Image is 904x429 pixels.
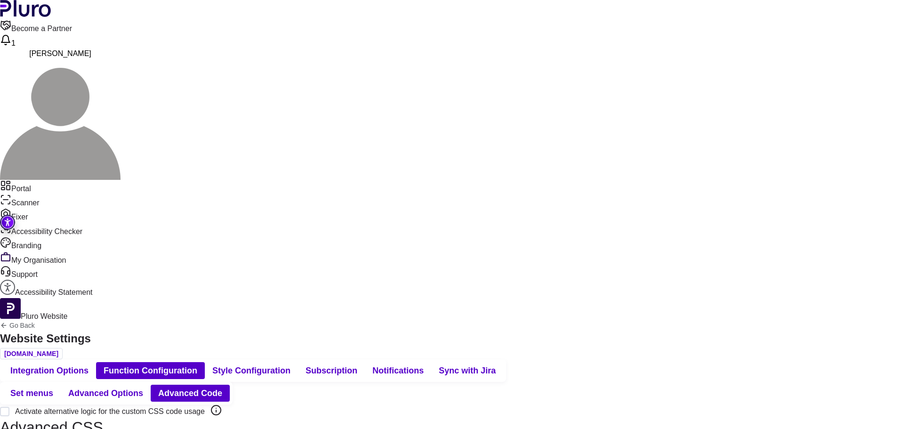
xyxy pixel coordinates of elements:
[365,362,431,379] button: Notifications
[68,388,143,399] span: Advanced Options
[205,362,298,379] button: Style Configuration
[372,365,424,376] span: Notifications
[29,49,91,57] span: [PERSON_NAME]
[212,365,291,376] span: Style Configuration
[10,388,53,399] span: Set menus
[151,385,230,402] button: Advanced Code
[10,365,89,376] span: Integration Options
[3,385,61,402] button: Set menus
[306,365,357,376] span: Subscription
[3,362,96,379] button: Integration Options
[431,362,503,379] button: Sync with Jira
[104,365,197,376] span: Function Configuration
[158,388,222,399] span: Advanced Code
[439,365,496,376] span: Sync with Jira
[61,385,151,402] button: Advanced Options
[11,39,16,47] span: 1
[298,362,365,379] button: Subscription
[96,362,205,379] button: Function Configuration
